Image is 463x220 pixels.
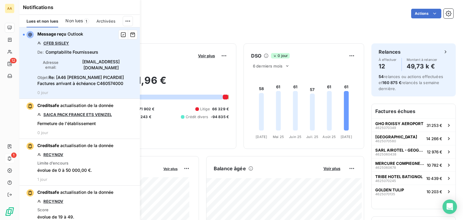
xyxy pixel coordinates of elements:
[214,165,246,172] h6: Balance âgée
[375,174,423,179] span: TRIBE HOTEL BATIGNOL
[407,58,437,61] span: Montant à relancer
[37,161,68,165] span: Limite d’encours
[37,31,66,36] span: Message reçu
[341,135,352,139] tspan: [DATE]
[46,49,98,55] span: Comptabilite Fournisseurs
[375,179,396,183] span: 4625070245
[37,90,48,95] span: 0 jour
[372,185,455,198] button: GOLDEN TULIP462507013510 203 €
[37,121,96,127] span: Fermeture de l'établissement
[372,158,455,171] button: MERCURE COMPIEGNE - STGHC462506067810 782 €
[43,199,63,204] a: RECYNOV
[84,18,89,24] span: 1
[66,59,136,71] span: [EMAIL_ADDRESS][DOMAIN_NAME]
[37,50,44,55] span: De :
[379,74,384,79] span: 54
[37,103,59,108] span: Creditsafe
[162,166,179,171] button: Voir plus
[375,192,395,196] span: 4625070135
[426,176,442,181] span: 10 439 €
[68,31,83,36] span: Outlook
[196,53,217,58] button: Voir plus
[375,121,424,126] span: GHO ROISSY AEROPORT
[372,132,455,145] button: [GEOGRAPHIC_DATA]462507058014 266 €
[96,19,115,24] span: Archivées
[322,166,342,171] button: Voir plus
[375,187,404,192] span: GOLDEN TULIP
[323,166,340,171] span: Voir plus
[43,112,112,117] a: SAICA PACK FRANCE ETS VENIZEL
[27,19,58,24] span: Lues et non lues
[198,53,215,58] span: Voir plus
[375,126,396,130] span: 4625070349
[427,123,442,128] span: 31 253 €
[200,106,210,112] span: Litige
[23,4,136,11] h6: Notifications
[60,103,113,108] span: actualisation de la donnée
[37,75,49,80] span: Objet :
[375,166,396,169] span: 4625060678
[426,136,442,141] span: 14 266 €
[375,134,417,139] span: [GEOGRAPHIC_DATA]
[382,80,401,85] span: 160 875 €
[427,189,442,194] span: 10 203 €
[379,61,397,71] h4: 12
[186,114,208,120] span: Crédit divers
[427,149,442,154] span: 12 976 €
[43,41,69,46] a: CFEB SISLEY
[5,207,14,216] img: Logo LeanPay
[375,152,396,156] span: 4625060438
[37,60,64,70] span: Adresse email :
[273,135,284,139] tspan: Mai 25
[375,139,396,143] span: 4625070580
[134,106,155,112] span: 1 871 902 €
[65,18,83,24] span: Non lues
[37,214,74,220] span: évolue de 19 à 49.
[256,135,267,139] tspan: [DATE]
[5,4,14,13] div: AA
[60,143,113,148] span: actualisation de la donnée
[372,104,455,118] h6: Factures échues
[43,152,63,157] a: RECYNOV
[372,145,455,158] button: SARL AIROTEL - GEOGRAPHOTEL462506043812 976 €
[37,207,49,212] span: Score
[323,135,336,139] tspan: Août 25
[271,53,290,58] span: 0 jour
[137,114,151,120] span: 4 243 €
[372,171,455,185] button: TRIBE HOTEL BATIGNOL462507024510 439 €
[211,114,229,120] span: -94 835 €
[19,27,140,99] button: Message reçu OutlookCFEB SISLEYDe:Comptabilite FournisseursAdresse email:[EMAIL_ADDRESS][DOMAIN_N...
[37,75,124,86] span: Re: [A46 [PERSON_NAME] PICARDIE] Factures arrivant à échéance C460574000
[37,130,48,135] span: 0 jour
[37,177,47,182] span: 1 jour
[251,52,261,59] h6: DSO
[379,48,401,55] h6: Relances
[411,9,441,18] button: Actions
[289,135,301,139] tspan: Juin 25
[37,190,59,195] span: Creditsafe
[253,64,282,68] span: 6 derniers mois
[11,152,17,158] span: 1
[375,161,424,166] span: MERCURE COMPIEGNE - STGHC
[37,167,92,173] span: évolue de 0 à 50 000,00 €.
[37,143,59,148] span: Creditsafe
[427,163,442,168] span: 10 782 €
[60,190,113,195] span: actualisation de la donnée
[10,58,17,63] span: 12
[163,167,178,171] span: Voir plus
[407,61,437,71] h4: 49,73 k €
[379,74,443,91] span: relances ou actions effectuées et relancés la semaine dernière.
[19,99,140,139] button: Creditsafe actualisation de la donnéeSAICA PACK FRANCE ETS VENIZELFermeture de l'établissement0 jour
[212,106,229,112] span: 66 329 €
[19,139,140,186] button: Creditsafe actualisation de la donnéeRECYNOVLimite d’encoursévolue de 0 à 50 000,00 €.1 jour
[375,148,424,152] span: SARL AIROTEL - GEOGRAPHOTEL
[306,135,318,139] tspan: Juil. 25
[443,200,457,214] div: Open Intercom Messenger
[379,58,397,61] span: À effectuer
[372,118,455,132] button: GHO ROISSY AEROPORT462507034931 253 €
